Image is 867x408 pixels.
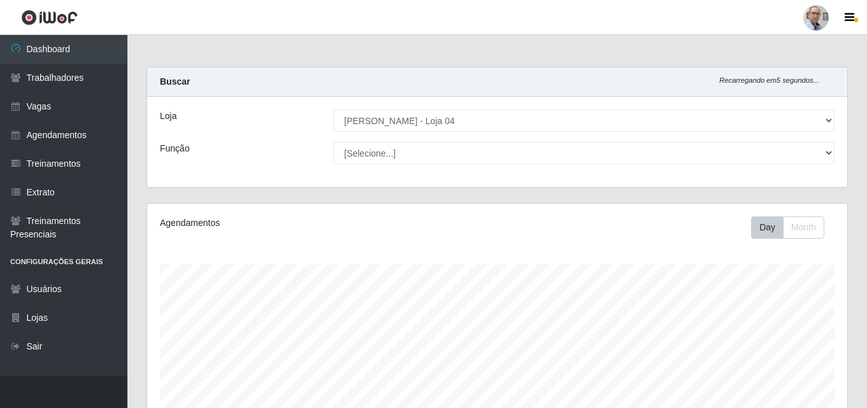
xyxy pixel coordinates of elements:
[783,216,824,239] button: Month
[751,216,835,239] div: Toolbar with button groups
[160,216,430,230] div: Agendamentos
[751,216,824,239] div: First group
[719,76,819,84] i: Recarregando em 5 segundos...
[751,216,784,239] button: Day
[160,109,176,123] label: Loja
[160,142,190,155] label: Função
[160,76,190,87] strong: Buscar
[21,10,78,25] img: CoreUI Logo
